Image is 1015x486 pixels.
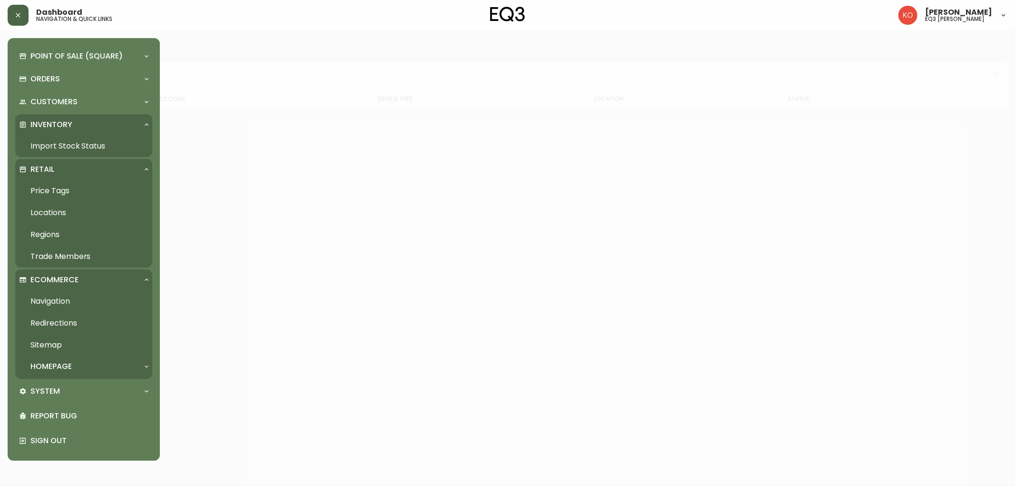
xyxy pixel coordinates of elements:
[30,51,123,61] p: Point of Sale (Square)
[30,164,54,175] p: Retail
[30,361,72,372] p: Homepage
[15,269,152,290] div: Ecommerce
[30,386,60,397] p: System
[15,290,152,312] a: Navigation
[15,381,152,402] div: System
[30,119,72,130] p: Inventory
[925,9,992,16] span: [PERSON_NAME]
[15,114,152,135] div: Inventory
[30,411,148,421] p: Report Bug
[15,246,152,268] a: Trade Members
[15,334,152,356] a: Sitemap
[36,9,82,16] span: Dashboard
[15,180,152,202] a: Price Tags
[30,275,79,285] p: Ecommerce
[15,224,152,246] a: Regions
[15,46,152,67] div: Point of Sale (Square)
[15,69,152,89] div: Orders
[898,6,917,25] img: 9beb5e5239b23ed26e0d832b1b8f6f2a
[15,202,152,224] a: Locations
[490,7,525,22] img: logo
[15,312,152,334] a: Redirections
[36,16,112,22] h5: navigation & quick links
[925,16,985,22] h5: eq3 [PERSON_NAME]
[30,436,148,446] p: Sign Out
[30,97,78,107] p: Customers
[15,356,152,377] div: Homepage
[30,74,60,84] p: Orders
[15,428,152,453] div: Sign Out
[15,91,152,112] div: Customers
[15,135,152,157] a: Import Stock Status
[15,404,152,428] div: Report Bug
[15,159,152,180] div: Retail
